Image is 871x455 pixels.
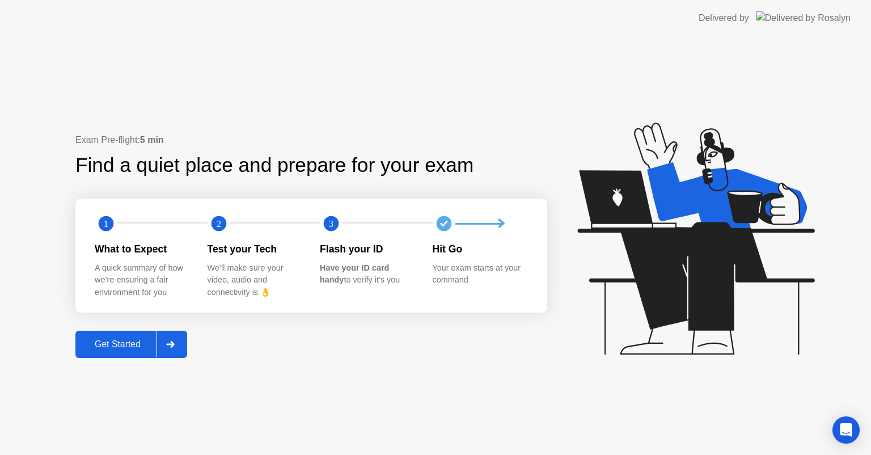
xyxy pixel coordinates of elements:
b: Have your ID card handy [320,263,389,285]
div: What to Expect [95,242,189,256]
button: Get Started [75,331,187,358]
div: Hit Go [433,242,527,256]
div: Find a quiet place and prepare for your exam [75,150,475,180]
div: Get Started [79,339,157,349]
div: Exam Pre-flight: [75,133,547,147]
text: 1 [104,218,108,229]
img: Delivered by Rosalyn [756,11,851,24]
div: We’ll make sure your video, audio and connectivity is 👌 [208,262,302,299]
div: Your exam starts at your command [433,262,527,287]
div: A quick summary of how we’re ensuring a fair environment for you [95,262,189,299]
div: Open Intercom Messenger [832,416,860,444]
text: 2 [216,218,221,229]
text: 3 [329,218,333,229]
div: to verify it’s you [320,262,415,287]
div: Delivered by [699,11,749,25]
div: Test your Tech [208,242,302,256]
b: 5 min [140,135,164,145]
div: Flash your ID [320,242,415,256]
